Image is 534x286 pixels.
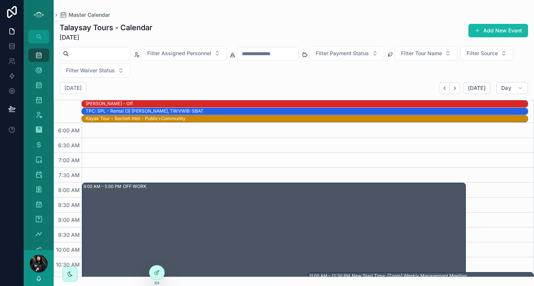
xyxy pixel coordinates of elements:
[69,11,110,19] span: Master Calendar
[309,46,384,60] button: Select Button
[147,50,211,57] span: Filter Assigned Personnel
[86,100,133,107] div: Candace - Off
[83,183,123,190] div: 8:00 AM – 5:00 PM
[460,46,513,60] button: Select Button
[60,22,152,33] h1: Talaysay Tours - Calendar
[56,127,82,133] span: 6:00 AM
[501,85,511,91] span: Day
[64,84,82,92] h2: [DATE]
[33,9,45,21] img: App logo
[56,232,82,238] span: 9:30 AM
[316,50,369,57] span: Filter Payment Status
[450,82,460,94] button: Next
[56,187,82,193] span: 8:00 AM
[309,272,352,280] div: 11:00 AM – 12:30 PM
[57,172,82,178] span: 7:30 AM
[56,217,82,223] span: 9:00 AM
[55,276,82,283] span: 11:00 AM
[60,11,110,19] a: Master Calendar
[467,50,498,57] span: Filter Source
[86,116,186,122] div: Kayak Tour - Sechelt Inlet - Public+Community
[24,43,54,250] div: scrollable content
[60,63,130,78] button: Select Button
[86,108,203,114] div: TPC: SPL - Rental (3) Elea Hardy-Charbonnier, TW:VWIB-SBAT
[468,85,486,91] span: [DATE]
[439,82,450,94] button: Back
[54,246,82,253] span: 10:00 AM
[86,115,186,122] div: Kayak Tour - Sechelt Inlet - Public+Community
[395,46,457,60] button: Select Button
[496,82,528,94] button: Day
[468,24,528,37] button: Add New Event
[463,82,490,94] button: [DATE]
[86,108,203,114] div: TPC: SPL - Rental (3) [PERSON_NAME], TW:VWIB-SBAT
[60,33,152,42] span: [DATE]
[123,183,146,189] div: OFF WORK
[86,101,133,107] div: [PERSON_NAME] - Off
[56,202,82,208] span: 8:30 AM
[54,261,82,268] span: 10:30 AM
[401,50,442,57] span: Filter Tour Name
[57,157,82,163] span: 7:00 AM
[352,273,467,279] div: New Start Time: (Zoom) Weekly Management Meeting
[141,46,227,60] button: Select Button
[66,67,115,74] span: Filter Waiver Status
[56,142,82,148] span: 6:30 AM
